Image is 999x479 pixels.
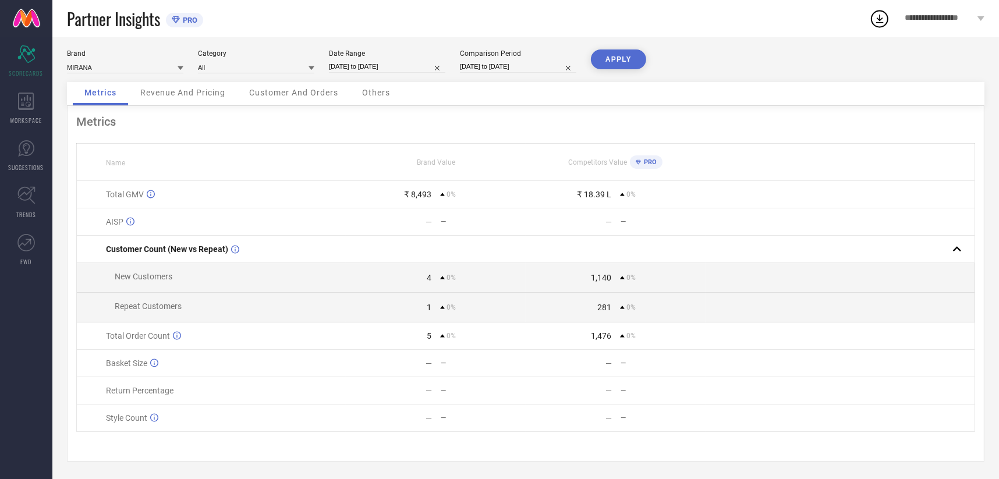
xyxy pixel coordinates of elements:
span: 0% [447,303,456,311]
div: — [621,414,705,422]
span: 0% [626,190,636,198]
div: — [426,217,432,226]
div: — [605,359,612,368]
span: Customer Count (New vs Repeat) [106,244,228,254]
span: 0% [626,274,636,282]
div: — [441,359,525,367]
div: Date Range [329,49,445,58]
div: — [441,218,525,226]
span: Metrics [84,88,116,97]
span: 0% [447,274,456,282]
div: — [605,386,612,395]
div: — [426,413,432,423]
div: Open download list [869,8,890,29]
div: Brand [67,49,183,58]
span: 0% [447,190,456,198]
span: Customer And Orders [249,88,338,97]
span: FWD [21,257,32,266]
div: ₹ 18.39 L [577,190,611,199]
div: 281 [597,303,611,312]
div: 1 [427,303,431,312]
button: APPLY [591,49,646,69]
span: Name [106,159,125,167]
input: Select date range [329,61,445,73]
span: SUGGESTIONS [9,163,44,172]
span: 0% [626,332,636,340]
span: SCORECARDS [9,69,44,77]
div: — [426,386,432,395]
span: Revenue And Pricing [140,88,225,97]
div: — [605,413,612,423]
input: Select comparison period [460,61,576,73]
span: New Customers [115,272,172,281]
div: Category [198,49,314,58]
span: Others [362,88,390,97]
span: Total Order Count [106,331,170,340]
span: Competitors Value [568,158,627,166]
div: Comparison Period [460,49,576,58]
span: AISP [106,217,123,226]
div: ₹ 8,493 [404,190,431,199]
span: Total GMV [106,190,144,199]
div: 5 [427,331,431,340]
span: 0% [626,303,636,311]
span: WORKSPACE [10,116,42,125]
div: — [426,359,432,368]
span: PRO [641,158,657,166]
div: — [605,217,612,226]
div: Metrics [76,115,975,129]
span: TRENDS [16,210,36,219]
div: — [441,386,525,395]
div: 4 [427,273,431,282]
div: — [621,218,705,226]
span: Repeat Customers [115,301,182,311]
span: Style Count [106,413,147,423]
span: Basket Size [106,359,147,368]
div: — [621,359,705,367]
div: — [621,386,705,395]
span: Partner Insights [67,7,160,31]
div: 1,476 [591,331,611,340]
span: 0% [447,332,456,340]
span: Brand Value [417,158,455,166]
span: PRO [180,16,197,24]
div: 1,140 [591,273,611,282]
div: — [441,414,525,422]
span: Return Percentage [106,386,173,395]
